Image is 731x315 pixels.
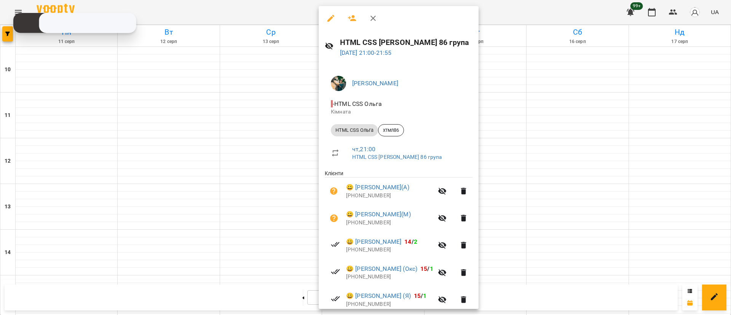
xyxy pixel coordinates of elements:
span: - HTML CSS Ольга [331,100,383,107]
svg: Візит сплачено [331,294,340,303]
span: 1 [430,265,433,272]
a: чт , 21:00 [352,146,375,153]
button: Візит ще не сплачено. Додати оплату? [325,182,343,200]
div: хтмл86 [378,124,404,136]
p: Кімната [331,108,466,116]
a: 😀 [PERSON_NAME] [346,237,401,246]
p: [PHONE_NUMBER] [346,192,433,200]
span: хтмл86 [378,127,404,134]
a: HTML CSS [PERSON_NAME] 86 група [352,154,442,160]
p: [PHONE_NUMBER] [346,246,433,254]
a: 😀 [PERSON_NAME] (Я) [346,291,411,301]
a: 😀 [PERSON_NAME](А) [346,183,409,192]
a: 😀 [PERSON_NAME] (Окс) [346,264,417,273]
button: Візит ще не сплачено. Додати оплату? [325,209,343,227]
svg: Візит сплачено [331,240,340,249]
b: / [420,265,433,272]
span: HTML CSS Ольга [331,127,378,134]
p: [PHONE_NUMBER] [346,301,433,308]
b: / [414,292,427,299]
span: 1 [423,292,426,299]
p: [PHONE_NUMBER] [346,273,433,281]
b: / [404,238,417,245]
a: 😀 [PERSON_NAME](М) [346,210,411,219]
a: [DATE] 21:00-21:55 [340,49,392,56]
p: [PHONE_NUMBER] [346,219,433,227]
span: 15 [414,292,421,299]
a: [PERSON_NAME] [352,80,398,87]
span: 14 [404,238,411,245]
span: 2 [414,238,417,245]
svg: Візит сплачено [331,267,340,276]
h6: HTML CSS [PERSON_NAME] 86 група [340,37,473,48]
span: 15 [420,265,427,272]
img: f2c70d977d5f3d854725443aa1abbf76.jpg [331,76,346,91]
